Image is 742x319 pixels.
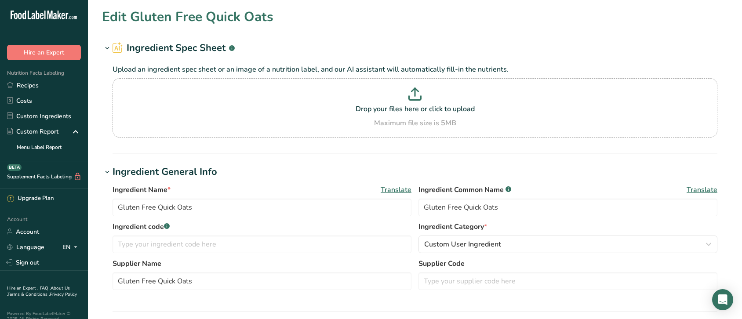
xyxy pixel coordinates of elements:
[381,185,411,195] span: Translate
[418,221,717,232] label: Ingredient Category
[62,242,81,252] div: EN
[113,199,411,216] input: Type your ingredient name here
[115,118,715,128] div: Maximum file size is 5MB
[7,127,58,136] div: Custom Report
[7,239,44,255] a: Language
[7,285,38,291] a: Hire an Expert .
[113,236,411,253] input: Type your ingredient code here
[712,289,733,310] div: Open Intercom Messenger
[7,285,70,297] a: About Us .
[50,291,77,297] a: Privacy Policy
[418,272,717,290] input: Type your supplier code here
[687,185,717,195] span: Translate
[424,239,501,250] span: Custom User Ingredient
[7,194,54,203] div: Upgrade Plan
[113,185,171,195] span: Ingredient Name
[418,258,717,269] label: Supplier Code
[113,258,411,269] label: Supplier Name
[113,272,411,290] input: Type your supplier name here
[418,236,717,253] button: Custom User Ingredient
[113,221,411,232] label: Ingredient code
[113,41,235,55] h2: Ingredient Spec Sheet
[7,45,81,60] button: Hire an Expert
[102,7,273,27] h1: Edit Gluten Free Quick Oats
[418,199,717,216] input: Type an alternate ingredient name if you have
[115,104,715,114] p: Drop your files here or click to upload
[40,285,51,291] a: FAQ .
[7,291,50,297] a: Terms & Conditions .
[418,185,511,195] span: Ingredient Common Name
[7,164,22,171] div: BETA
[113,64,717,75] p: Upload an ingredient spec sheet or an image of a nutrition label, and our AI assistant will autom...
[113,165,217,179] div: Ingredient General Info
